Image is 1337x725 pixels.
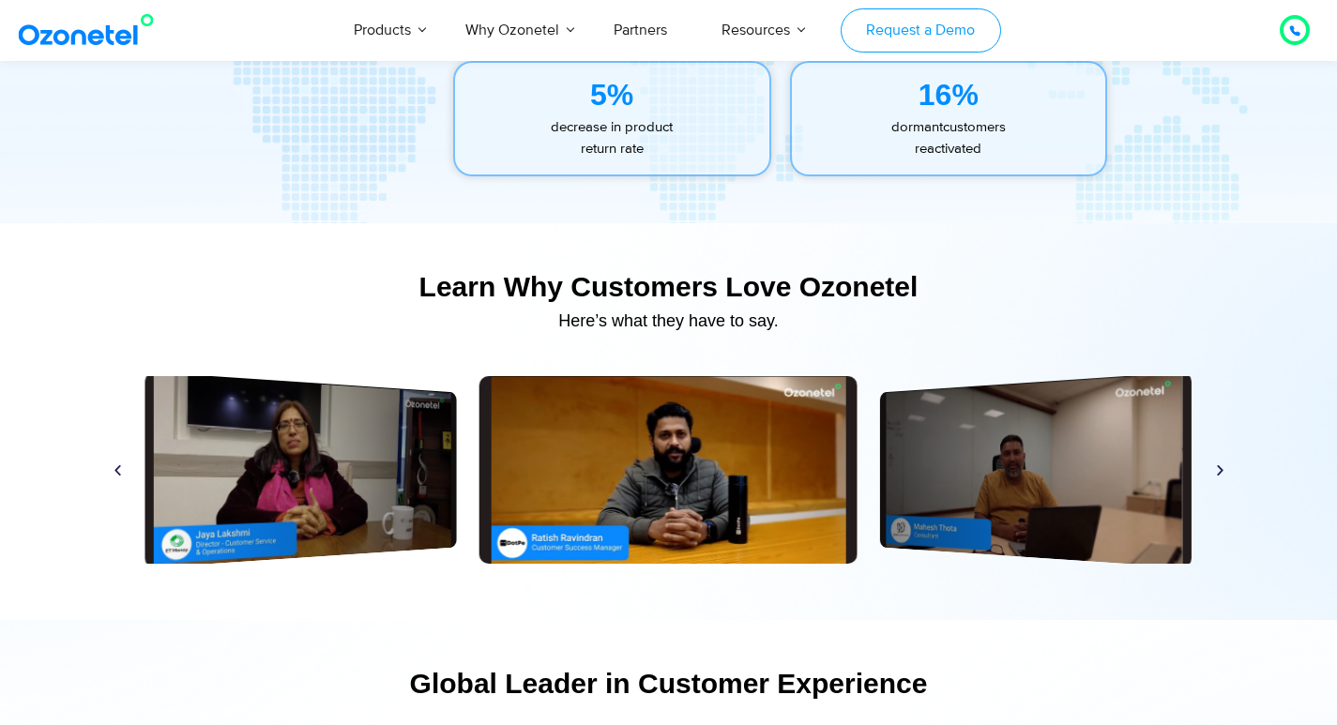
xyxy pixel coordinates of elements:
[1213,463,1227,477] div: Next slide
[101,312,1237,329] div: Here’s what they have to say.
[101,270,1237,303] div: Learn Why Customers Love Ozonetel​
[841,8,1001,53] a: Request a Demo
[111,463,125,477] div: Previous slide
[891,118,943,136] span: dormant
[880,371,1192,568] div: 4 / 6
[792,117,1106,159] p: customers reactivated
[479,376,858,564] div: 3 / 6
[880,371,1192,568] a: Total-Environment.png
[792,72,1106,117] div: 16%
[455,117,769,159] p: decrease in product return rate
[479,376,858,564] a: Dotpe.png
[144,371,456,568] div: 2 / 6
[455,72,769,117] div: 5%
[101,376,1237,564] div: Slides
[101,667,1237,700] div: Global Leader in Customer Experience
[144,371,456,568] a: ET-Money.png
